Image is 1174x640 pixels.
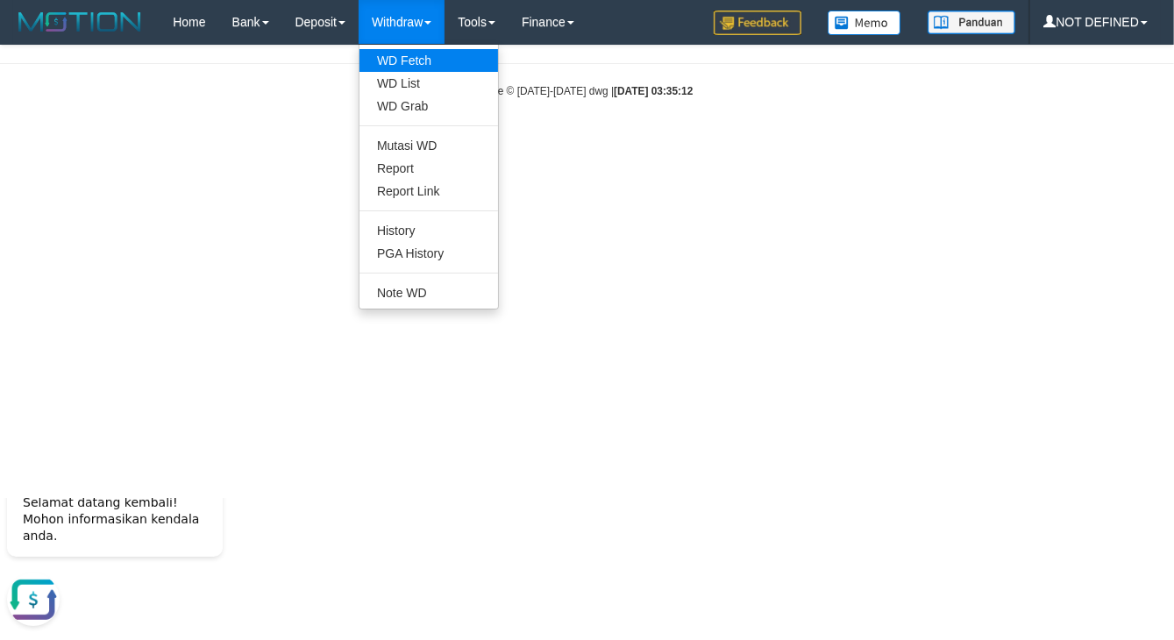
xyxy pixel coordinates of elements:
img: panduan.png [928,11,1015,34]
a: PGA History [359,242,498,265]
strong: [DATE] 03:35:12 [614,85,693,97]
a: WD List [359,72,498,95]
a: Note WD [359,281,498,304]
small: code © [DATE]-[DATE] dwg | [481,85,694,97]
a: WD Grab [359,95,498,117]
a: Report Link [359,180,498,203]
a: Mutasi WD [359,134,498,157]
a: Report [359,157,498,180]
a: WD Fetch [359,49,498,72]
img: Button%20Memo.svg [828,11,901,35]
img: Feedback.jpg [714,11,801,35]
button: Open LiveChat chat widget [7,75,60,127]
img: MOTION_logo.png [13,9,146,35]
a: History [359,219,498,242]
